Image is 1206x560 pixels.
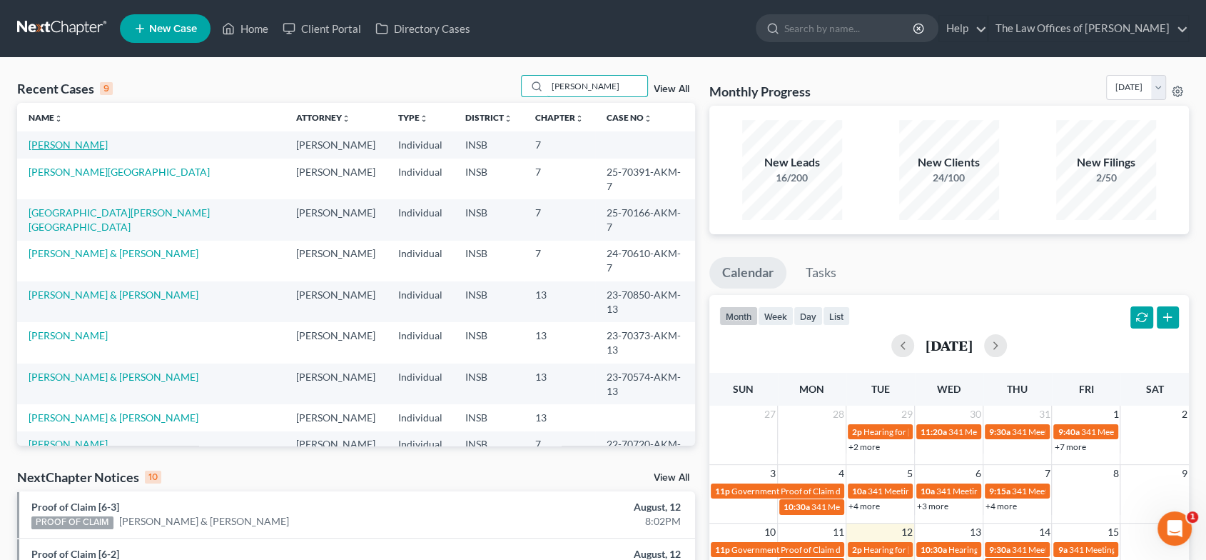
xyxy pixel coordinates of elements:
[368,16,477,41] a: Directory Cases
[906,465,914,482] span: 5
[1157,511,1192,546] iframe: Intercom live chat
[900,406,914,423] span: 29
[524,322,595,363] td: 13
[715,486,730,496] span: 11p
[709,257,786,289] a: Calendar
[921,486,935,496] span: 10a
[387,322,454,363] td: Individual
[31,516,113,529] div: PROOF OF CLAIM
[763,406,777,423] span: 27
[1054,441,1085,452] a: +7 more
[398,112,428,123] a: Typeunfold_more
[17,469,161,486] div: NextChapter Notices
[524,281,595,322] td: 13
[149,24,197,34] span: New Case
[733,383,754,395] span: Sun
[715,544,730,555] span: 11p
[1187,511,1198,523] span: 1
[524,404,595,431] td: 13
[595,199,695,240] td: 25-70166-AKM-7
[921,544,947,555] span: 10:30a
[1037,524,1051,541] span: 14
[1058,544,1067,555] span: 9a
[1180,465,1189,482] span: 9
[575,114,584,123] i: unfold_more
[863,426,975,437] span: Hearing for [PERSON_NAME]
[811,501,1015,512] span: 341 Meeting for [PERSON_NAME] & [PERSON_NAME]
[524,364,595,404] td: 13
[899,154,999,171] div: New Clients
[758,306,794,326] button: week
[1037,406,1051,423] span: 31
[454,159,524,199] td: INSB
[989,544,1010,555] span: 9:30a
[17,80,113,97] div: Recent Cases
[454,241,524,281] td: INSB
[823,306,850,326] button: list
[285,199,387,240] td: [PERSON_NAME]
[644,114,652,123] i: unfold_more
[454,322,524,363] td: INSB
[285,322,387,363] td: [PERSON_NAME]
[988,16,1188,41] a: The Law Offices of [PERSON_NAME]
[285,241,387,281] td: [PERSON_NAME]
[454,281,524,322] td: INSB
[285,281,387,322] td: [PERSON_NAME]
[989,486,1010,496] span: 9:15a
[474,500,681,514] div: August, 12
[465,112,512,123] a: Districtunfold_more
[29,112,63,123] a: Nameunfold_more
[474,514,681,529] div: 8:02PM
[742,171,842,185] div: 16/200
[145,471,161,484] div: 10
[524,159,595,199] td: 7
[29,329,108,341] a: [PERSON_NAME]
[296,112,350,123] a: Attorneyunfold_more
[1007,383,1028,395] span: Thu
[387,159,454,199] td: Individual
[1012,544,1140,555] span: 341 Meeting for [PERSON_NAME]
[524,131,595,158] td: 7
[709,83,811,100] h3: Monthly Progress
[535,112,584,123] a: Chapterunfold_more
[31,548,119,560] a: Proof of Claim [6-2]
[454,131,524,158] td: INSB
[454,199,524,240] td: INSB
[968,406,983,423] span: 30
[387,404,454,431] td: Individual
[719,306,758,326] button: month
[868,486,996,496] span: 341 Meeting for [PERSON_NAME]
[1012,426,1140,437] span: 341 Meeting for [PERSON_NAME]
[1043,465,1051,482] span: 7
[926,338,973,353] h2: [DATE]
[1056,154,1156,171] div: New Filings
[784,501,810,512] span: 10:30a
[948,426,1077,437] span: 341 Meeting for [PERSON_NAME]
[871,383,890,395] span: Tue
[387,431,454,472] td: Individual
[387,131,454,158] td: Individual
[742,154,842,171] div: New Leads
[852,426,862,437] span: 2p
[29,166,210,178] a: [PERSON_NAME][GEOGRAPHIC_DATA]
[595,322,695,363] td: 23-70373-AKM-13
[29,371,198,383] a: [PERSON_NAME] & [PERSON_NAME]
[939,16,987,41] a: Help
[31,501,119,513] a: Proof of Claim [6-3]
[215,16,275,41] a: Home
[29,247,198,259] a: [PERSON_NAME] & [PERSON_NAME]
[852,544,862,555] span: 2p
[595,159,695,199] td: 25-70391-AKM-7
[1105,524,1120,541] span: 15
[524,431,595,472] td: 7
[731,486,985,496] span: Government Proof of Claim due - [PERSON_NAME] - 1:25-bk-10114
[848,441,880,452] a: +2 more
[387,281,454,322] td: Individual
[794,306,823,326] button: day
[595,281,695,322] td: 23-70850-AKM-13
[831,524,846,541] span: 11
[547,76,647,96] input: Search by name...
[285,404,387,431] td: [PERSON_NAME]
[948,544,1128,555] span: Hearing for [PERSON_NAME] [PERSON_NAME]
[29,411,198,424] a: [PERSON_NAME] & [PERSON_NAME]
